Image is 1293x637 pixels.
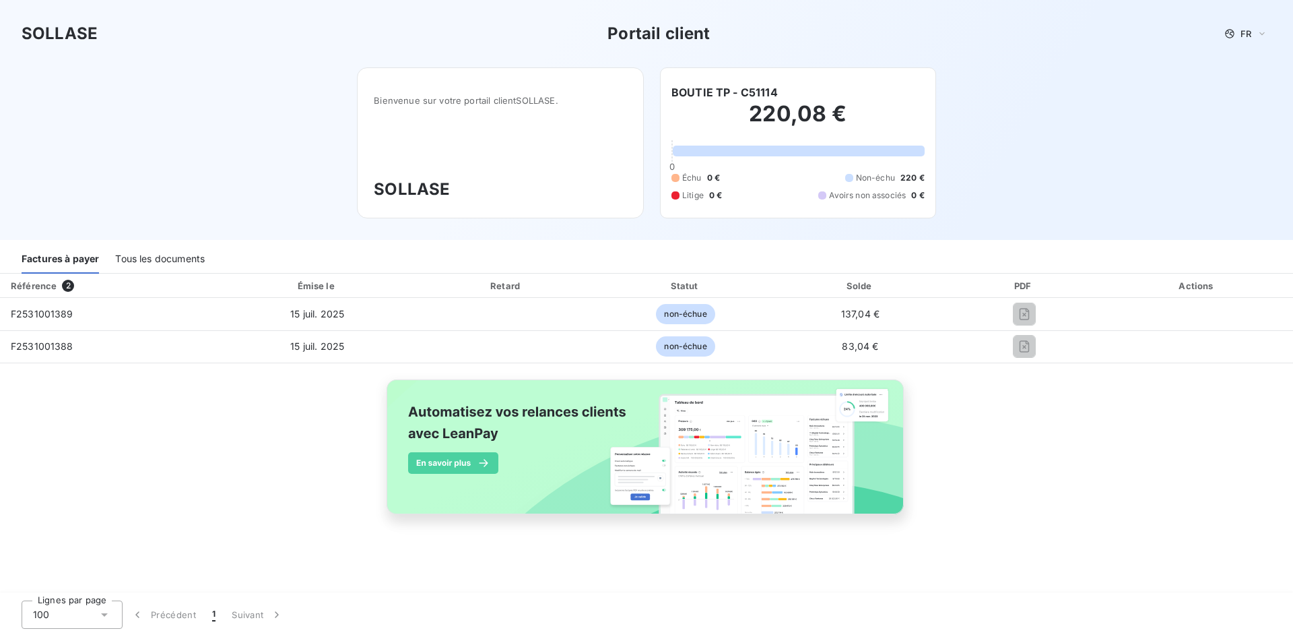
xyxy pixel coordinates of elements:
[374,177,627,202] h3: SOLLASE
[842,340,878,352] span: 83,04 €
[656,336,715,357] span: non-échue
[841,308,880,320] span: 137,04 €
[682,172,702,184] span: Échu
[950,279,1099,293] div: PDF
[911,189,924,202] span: 0 €
[1104,279,1290,293] div: Actions
[829,189,906,202] span: Avoirs non associés
[115,245,205,274] div: Tous les documents
[33,608,49,621] span: 100
[709,189,722,202] span: 0 €
[290,308,344,320] span: 15 juil. 2025
[62,280,74,292] span: 2
[607,22,710,46] h3: Portail client
[290,340,344,352] span: 15 juil. 2025
[776,279,943,293] div: Solde
[224,601,292,629] button: Suivant
[671,84,778,100] h6: BOUTIE TP - C51114
[682,189,704,202] span: Litige
[11,280,57,291] div: Référence
[123,601,204,629] button: Précédent
[707,172,720,184] span: 0 €
[900,172,925,184] span: 220 €
[656,304,715,324] span: non-échue
[204,601,224,629] button: 1
[11,340,73,352] span: F2531001388
[374,95,627,106] span: Bienvenue sur votre portail client SOLLASE .
[856,172,895,184] span: Non-échu
[11,308,73,320] span: F2531001389
[374,371,919,537] img: banner
[222,279,413,293] div: Émise le
[671,100,925,141] h2: 220,08 €
[419,279,595,293] div: Retard
[1240,28,1251,39] span: FR
[22,22,98,46] h3: SOLLASE
[212,608,215,621] span: 1
[600,279,772,293] div: Statut
[669,161,675,172] span: 0
[22,245,99,274] div: Factures à payer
